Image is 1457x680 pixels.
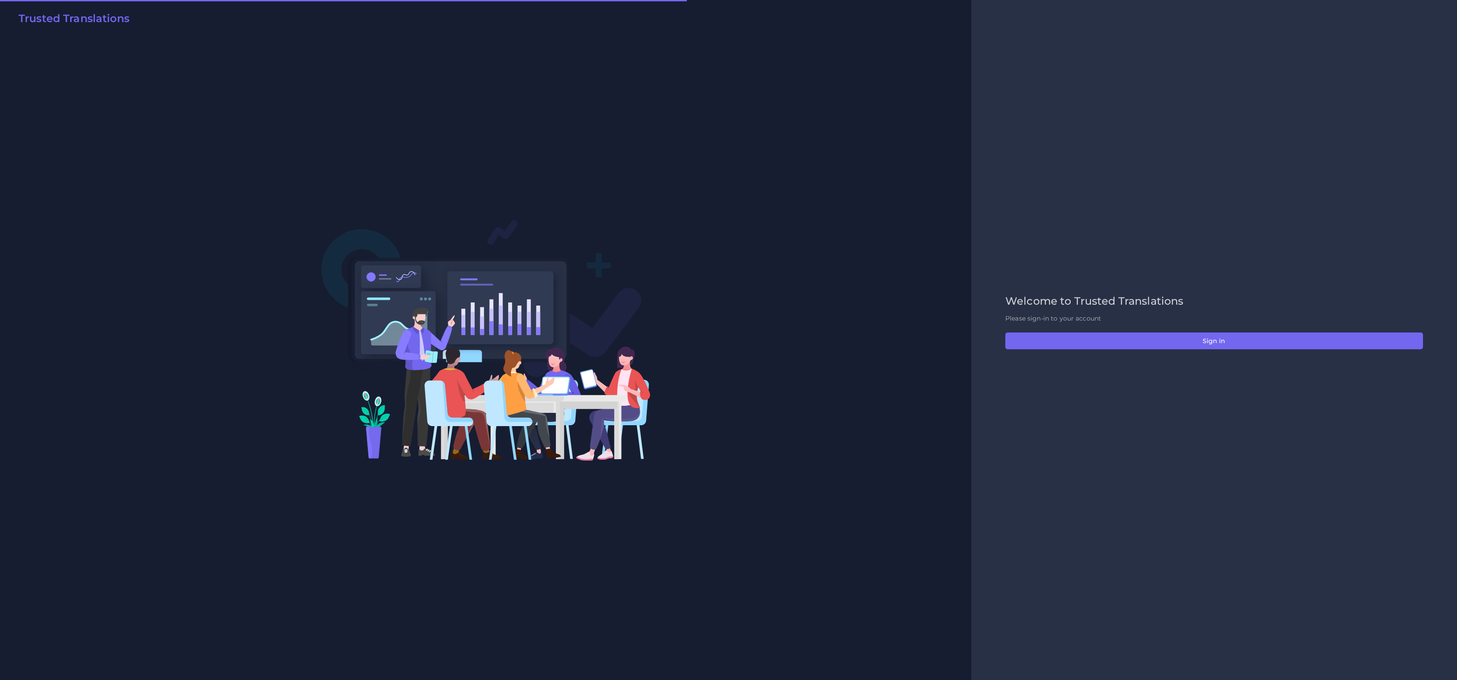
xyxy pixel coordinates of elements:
[1005,332,1423,349] button: Sign in
[1005,314,1423,323] p: Please sign-in to your account
[12,12,129,28] a: Trusted Translations
[1005,295,1423,308] h2: Welcome to Trusted Translations
[321,219,651,461] img: Login V2
[19,12,129,25] h2: Trusted Translations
